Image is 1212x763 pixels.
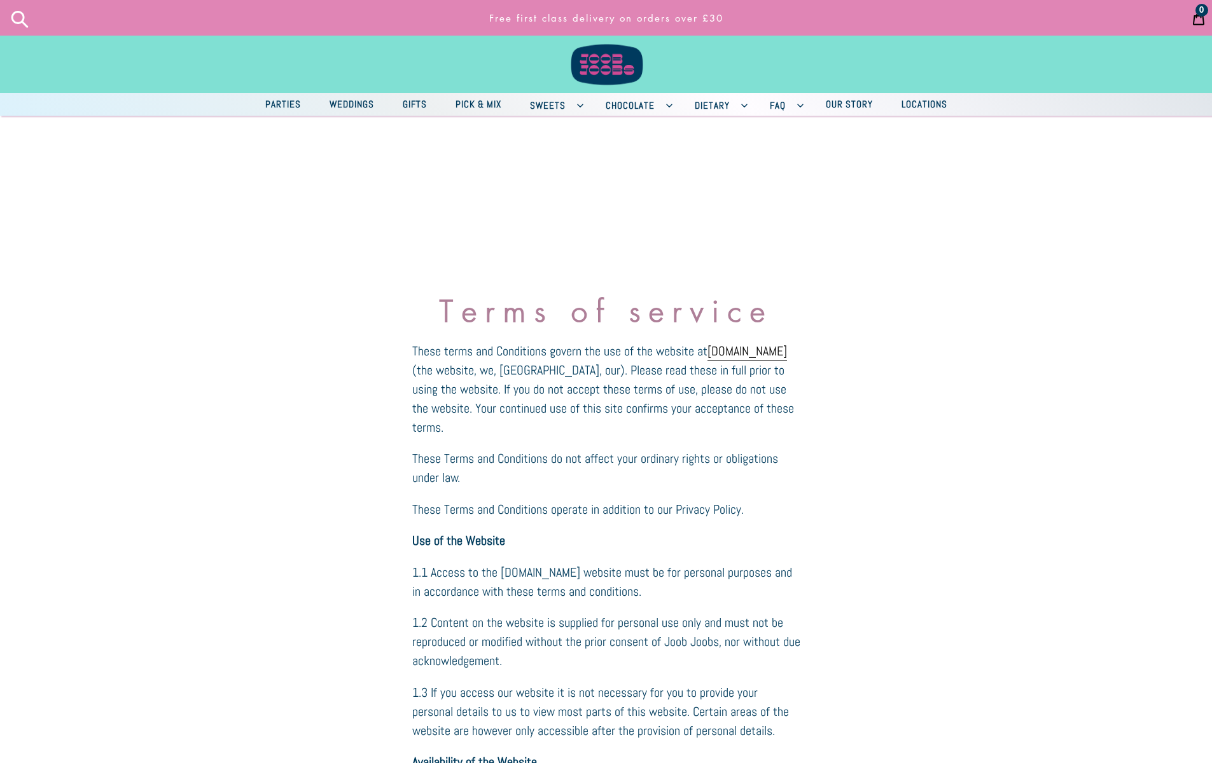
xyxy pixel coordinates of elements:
[412,563,800,601] p: 1.1 Access to the [DOMAIN_NAME] website must be for personal purposes and in accordance with thes...
[443,95,514,114] a: Pick & Mix
[813,95,886,114] a: Our Story
[412,248,800,329] h1: Terms of service
[1199,6,1204,15] span: 0
[352,6,861,31] a: Free first class delivery on orders over £30
[889,95,960,114] a: Locations
[763,97,792,113] span: FAQ
[412,683,800,740] p: 1.3 If you access our website it is not necessary for you to provide your personal details to us ...
[449,96,508,112] span: Pick & Mix
[412,532,505,549] strong: Use of the Website
[757,93,810,116] button: FAQ
[357,6,855,31] p: Free first class delivery on orders over £30
[599,97,661,113] span: Chocolate
[895,96,954,112] span: Locations
[412,500,800,519] p: These Terms and Conditions operate in addition to our Privacy Policy.
[259,96,307,112] span: Parties
[819,96,879,112] span: Our Story
[593,93,679,116] button: Chocolate
[524,97,572,113] span: Sweets
[562,6,651,88] img: Joob Joobs
[1185,2,1212,34] a: 0
[390,95,440,114] a: Gifts
[517,93,590,116] button: Sweets
[412,613,800,670] p: 1.2 Content on the website is supplied for personal use only and must not be reproduced or modifi...
[707,343,787,361] a: [DOMAIN_NAME]
[396,96,433,112] span: Gifts
[682,93,754,116] button: Dietary
[412,449,800,487] p: These Terms and Conditions do not affect your ordinary rights or obligations under law.
[323,96,380,112] span: Weddings
[688,97,736,113] span: Dietary
[317,95,387,114] a: Weddings
[412,341,800,437] p: These terms and Conditions govern the use of the website at (the website, we, [GEOGRAPHIC_DATA], ...
[253,95,314,114] a: Parties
